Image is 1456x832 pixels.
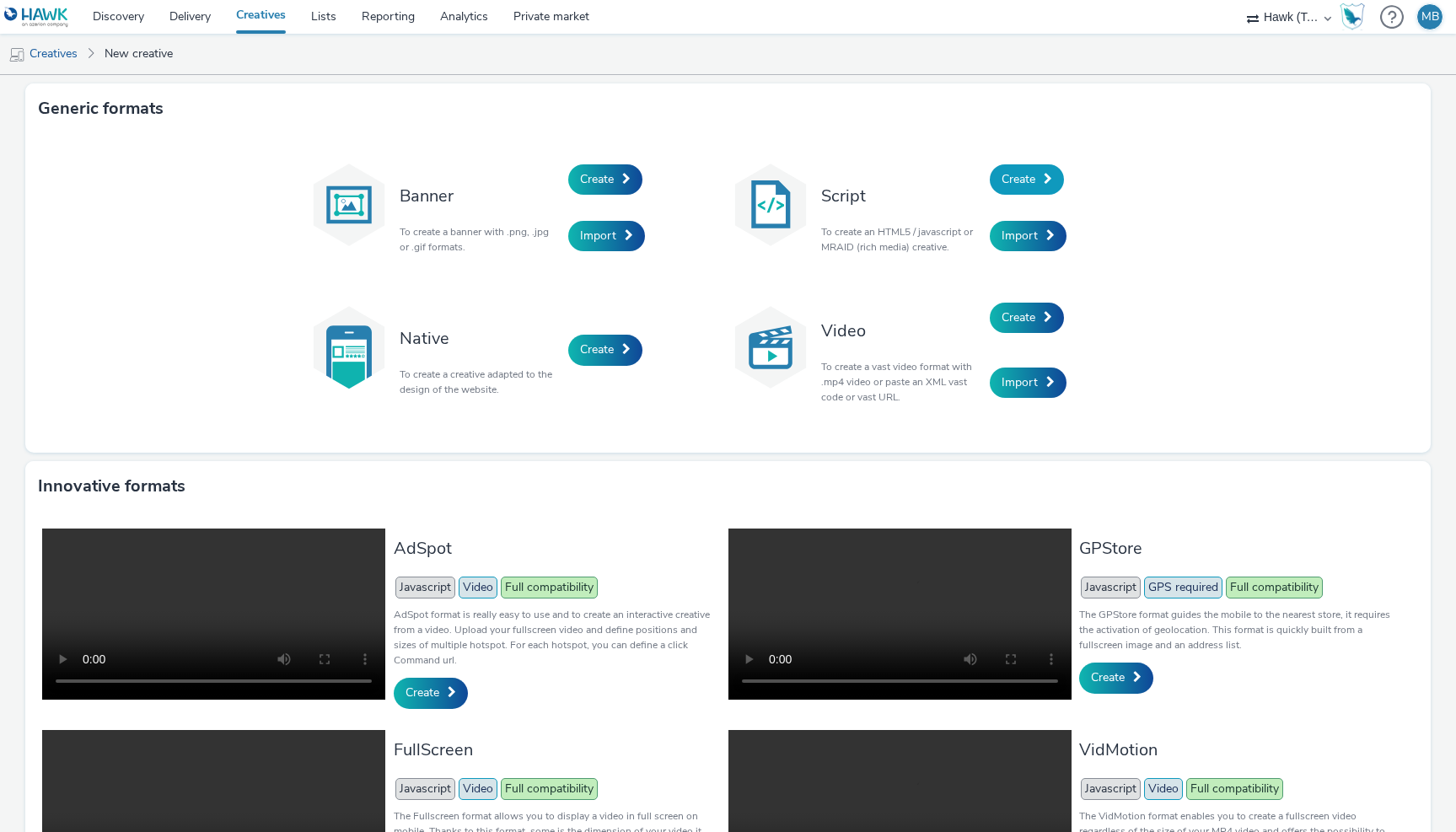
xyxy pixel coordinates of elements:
a: Create [990,164,1064,195]
h3: Banner [400,185,560,207]
img: undefined Logo [4,7,69,28]
span: Full compatibility [501,778,598,800]
span: Import [1002,228,1038,244]
p: The GPStore format guides the mobile to the nearest store, it requires the activation of geolocat... [1079,607,1405,652]
img: banner.svg [307,163,391,247]
h3: VidMotion [1079,738,1405,761]
a: Hawk Academy [1340,3,1372,30]
span: Create [406,684,439,700]
div: MB [1421,4,1439,30]
h3: Script [821,185,981,207]
span: Create [1002,171,1035,187]
img: video.svg [728,305,813,389]
span: Create [1002,309,1035,325]
a: Import [568,221,645,251]
a: Import [990,221,1066,251]
span: Javascript [395,778,455,800]
a: Create [568,164,642,195]
span: Video [1144,778,1183,800]
h3: AdSpot [394,537,720,560]
a: Create [990,303,1064,333]
span: Full compatibility [1186,778,1283,800]
h3: Generic formats [38,96,164,121]
span: Video [459,577,497,599]
a: Create [1079,663,1153,693]
img: code.svg [728,163,813,247]
span: Create [580,341,614,357]
p: AdSpot format is really easy to use and to create an interactive creative from a video. Upload yo... [394,607,720,668]
span: Video [459,778,497,800]
span: Import [580,228,616,244]
img: mobile [8,46,25,63]
span: Full compatibility [1226,577,1323,599]
p: To create an HTML5 / javascript or MRAID (rich media) creative. [821,224,981,255]
span: Javascript [1081,577,1141,599]
a: Create [394,678,468,708]
h3: Video [821,319,981,342]
h3: Innovative formats [38,474,185,499]
span: Javascript [1081,778,1141,800]
img: Hawk Academy [1340,3,1365,30]
p: To create a vast video format with .mp4 video or paste an XML vast code or vast URL. [821,359,981,405]
a: Import [990,368,1066,398]
h3: GPStore [1079,537,1405,560]
a: Create [568,335,642,365]
span: Create [1091,669,1125,685]
a: New creative [96,34,181,74]
img: native.svg [307,305,391,389]
p: To create a creative adapted to the design of the website. [400,367,560,397]
p: To create a banner with .png, .jpg or .gif formats. [400,224,560,255]
span: Import [1002,374,1038,390]
span: Full compatibility [501,577,598,599]
span: Create [580,171,614,187]
h3: Native [400,327,560,350]
h3: FullScreen [394,738,720,761]
span: GPS required [1144,577,1222,599]
span: Javascript [395,577,455,599]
